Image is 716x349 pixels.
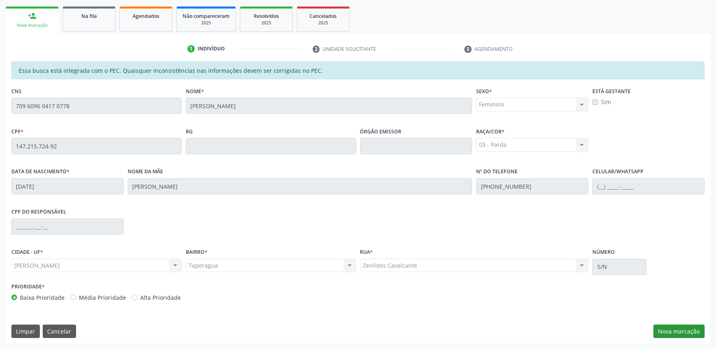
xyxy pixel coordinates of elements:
[11,125,24,138] label: CPF
[11,166,70,178] label: Data de nascimento
[20,293,65,302] label: Baixa Prioridade
[183,20,230,26] div: 2025
[11,206,66,218] label: CPF do responsável
[653,325,705,338] button: Nova marcação
[476,178,588,194] input: (__) _____-_____
[81,13,97,20] span: Na fila
[592,178,705,194] input: (__) _____-_____
[186,85,204,98] label: Nome
[140,293,181,302] label: Alta Prioridade
[183,13,230,20] span: Não compareceram
[186,246,207,259] label: BAIRRO
[11,246,43,259] label: CIDADE - UF
[11,61,705,79] div: Essa busca está integrada com o PEC. Quaisquer inconsistências nas informações devem ser corrigid...
[187,45,195,52] div: 1
[303,20,344,26] div: 2025
[128,166,163,178] label: Nome da mãe
[79,293,126,302] label: Média Prioridade
[11,218,124,235] input: ___.___.___-__
[198,45,225,52] div: Indivíduo
[254,13,279,20] span: Resolvidos
[592,246,615,259] label: Número
[476,125,505,138] label: Raça/cor
[360,246,373,259] label: Rua
[476,85,492,98] label: Sexo
[592,85,631,98] label: Está gestante
[601,98,611,106] label: Sim
[11,85,22,98] label: CNS
[11,178,124,194] input: __/__/____
[11,281,45,293] label: Prioridade
[133,13,159,20] span: Agendados
[28,11,37,20] div: person_add
[310,13,337,20] span: Cancelados
[186,125,193,138] label: RG
[360,125,402,138] label: Órgão emissor
[476,166,518,178] label: Nº do Telefone
[43,325,76,338] button: Cancelar
[11,22,53,28] div: Nova marcação
[11,325,40,338] button: Limpar
[246,20,287,26] div: 2025
[592,166,644,178] label: Celular/WhatsApp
